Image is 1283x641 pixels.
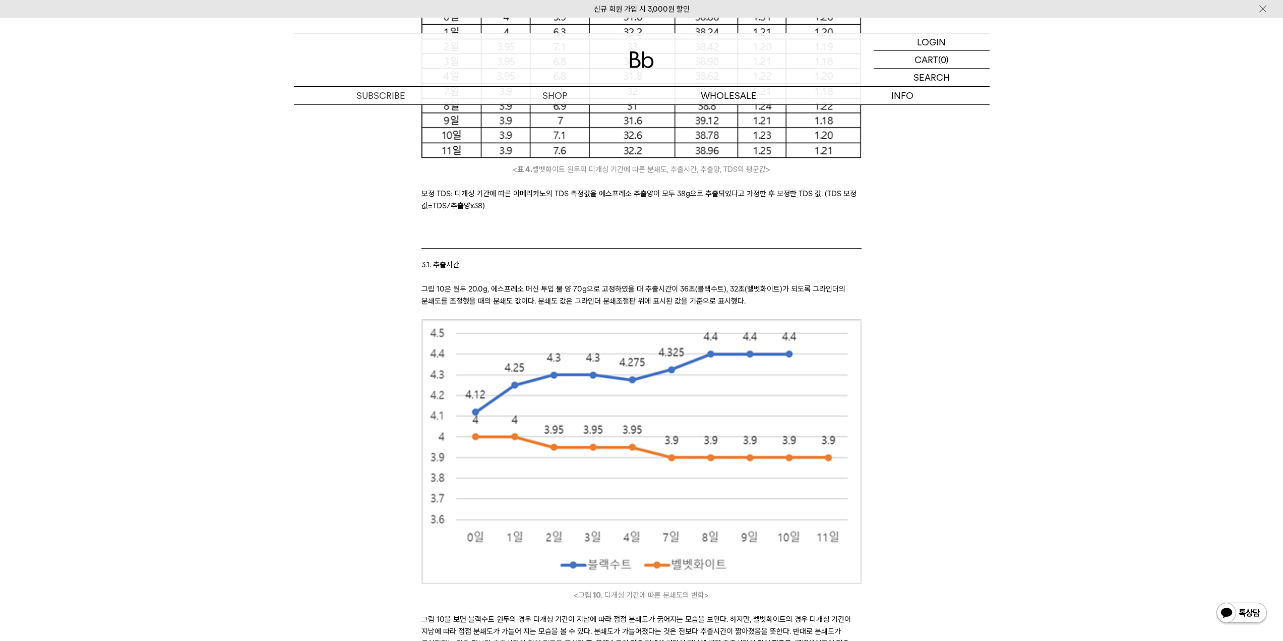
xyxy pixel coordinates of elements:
[578,591,601,600] span: 그림 10
[468,87,642,104] a: SHOP
[874,51,990,69] a: CART (0)
[421,188,862,212] p: 보정 TDS: 디개싱 기간에 따른 아메리카노의 TDS 측정값을 에스프레소 추출양이 모두 38g으로 추출되었다고 가정한 후 보정한 TDS 값. (TDS 보정 값=TDS/추출양x38)
[1215,602,1268,626] img: 카카오톡 채널 1:1 채팅 버튼
[913,69,950,86] p: SEARCH
[421,283,862,307] p: 그림 10은 원두 20.0g, 에스프레소 머신 투입 물 양 70g으로 고정하였을 때 추출시간이 36초(블랙수트), 32초(벨벳화이트)가 되도록 그라인더의 분쇄도를 조절했을 때...
[642,87,816,104] p: WHOLESALE
[421,589,862,601] i: < . 디개싱 기간에 따른 분쇄도의 변화>
[421,163,862,176] i: < 벨벳화이트 원두의 디개싱 기간에 따른 분쇄도, 추출시간, 추출양, TDS의 평균값>
[816,87,990,104] p: INFO
[517,165,532,174] span: 표 4.
[874,33,990,51] a: LOGIN
[594,5,690,14] a: 신규 회원 가입 시 3,000원 할인
[294,87,468,104] a: SUBSCRIBE
[421,248,862,283] blockquote: 3.1. 추출시간
[630,51,654,68] img: 로고
[421,319,862,584] img: 14_155912.png
[914,51,938,68] p: CART
[917,33,946,50] p: LOGIN
[938,51,949,68] p: (0)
